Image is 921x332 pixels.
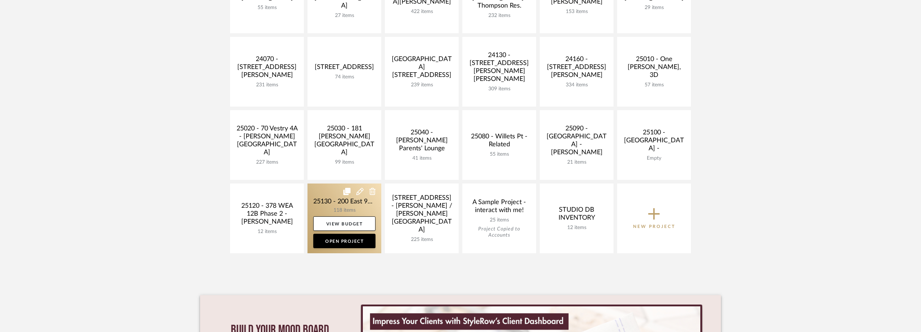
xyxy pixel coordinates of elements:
[546,225,608,231] div: 12 items
[391,155,453,161] div: 41 items
[546,125,608,159] div: 25090 - [GEOGRAPHIC_DATA] - [PERSON_NAME]
[236,229,298,235] div: 12 items
[236,202,298,229] div: 25120 - 378 WEA 12B Phase 2 - [PERSON_NAME]
[623,5,685,11] div: 29 items
[623,129,685,155] div: 25100 - [GEOGRAPHIC_DATA] -
[546,9,608,15] div: 153 items
[468,217,530,223] div: 25 items
[546,159,608,165] div: 21 items
[313,125,375,159] div: 25030 - 181 [PERSON_NAME][GEOGRAPHIC_DATA]
[468,226,530,238] div: Project Copied to Accounts
[633,223,675,230] p: New Project
[468,51,530,86] div: 24130 - [STREET_ADDRESS][PERSON_NAME][PERSON_NAME]
[546,55,608,82] div: 24160 - [STREET_ADDRESS][PERSON_NAME]
[391,55,453,82] div: [GEOGRAPHIC_DATA][STREET_ADDRESS]
[391,9,453,15] div: 422 items
[236,159,298,165] div: 227 items
[236,55,298,82] div: 24070 - [STREET_ADDRESS][PERSON_NAME]
[313,74,375,80] div: 74 items
[617,184,691,253] button: New Project
[468,13,530,19] div: 232 items
[236,5,298,11] div: 55 items
[468,86,530,92] div: 309 items
[468,198,530,217] div: A Sample Project - interact with me!
[546,82,608,88] div: 334 items
[313,63,375,74] div: [STREET_ADDRESS]
[391,129,453,155] div: 25040 - [PERSON_NAME] Parents' Lounge
[313,13,375,19] div: 27 items
[313,234,375,248] a: Open Project
[236,125,298,159] div: 25020 - 70 Vestry 4A - [PERSON_NAME][GEOGRAPHIC_DATA]
[313,159,375,165] div: 99 items
[623,55,685,82] div: 25010 - One [PERSON_NAME], 3D
[313,216,375,231] a: View Budget
[391,237,453,243] div: 225 items
[546,206,608,225] div: STUDIO DB INVENTORY
[468,151,530,158] div: 55 items
[236,82,298,88] div: 231 items
[391,194,453,237] div: [STREET_ADDRESS] - [PERSON_NAME] / [PERSON_NAME][GEOGRAPHIC_DATA]
[391,82,453,88] div: 239 items
[468,133,530,151] div: 25080 - Willets Pt - Related
[623,82,685,88] div: 57 items
[623,155,685,161] div: Empty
